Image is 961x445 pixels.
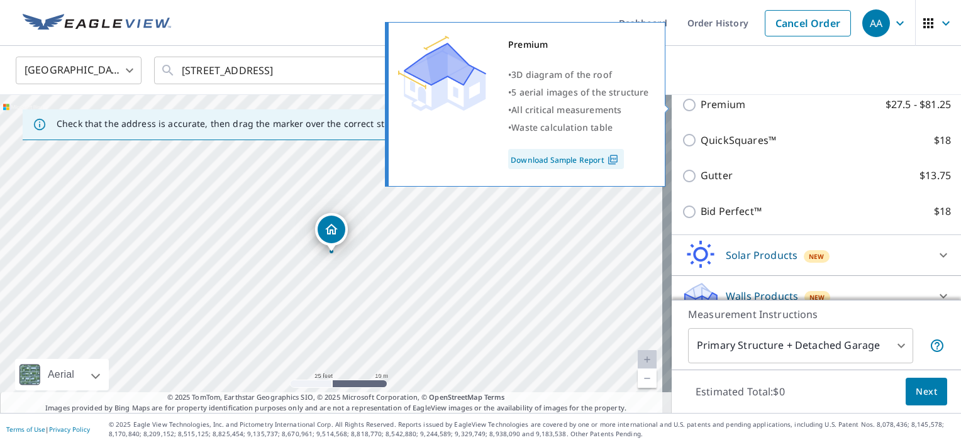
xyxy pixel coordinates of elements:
p: Estimated Total: $0 [686,378,795,405]
a: Download Sample Report [508,149,624,169]
p: Check that the address is accurate, then drag the marker over the correct structure. [57,118,419,129]
p: Solar Products [726,248,797,263]
span: 3D diagram of the roof [511,69,612,80]
span: Waste calculation table [511,121,613,133]
div: Aerial [15,359,109,390]
p: Bid Perfect™ [701,204,762,219]
p: Gutter [701,168,733,184]
div: Dropped pin, building 1, Residential property, 11444 King Ln Overland Park, KS 66210 [315,213,348,252]
div: Walls ProductsNew [682,281,951,311]
span: New [809,251,825,261]
img: EV Logo [23,14,171,33]
a: OpenStreetMap [429,392,482,402]
a: Privacy Policy [49,425,90,434]
button: Next [906,378,947,406]
div: • [508,66,649,84]
img: Pdf Icon [604,154,621,165]
a: Cancel Order [765,10,851,36]
p: Walls Products [726,288,798,304]
p: | [6,426,90,433]
img: Premium [398,36,486,111]
input: Search by address or latitude-longitude [182,53,361,88]
p: $18 [934,133,951,148]
span: New [809,292,825,302]
div: Primary Structure + Detached Garage [688,328,913,363]
div: Solar ProductsNew [682,240,951,270]
div: Premium [508,36,649,53]
p: Measurement Instructions [688,307,945,322]
div: Aerial [44,359,78,390]
a: Terms of Use [6,425,45,434]
span: 5 aerial images of the structure [511,86,648,98]
p: QuickSquares™ [701,133,776,148]
div: [GEOGRAPHIC_DATA] [16,53,142,88]
p: $27.5 - $81.25 [886,97,951,113]
div: • [508,119,649,136]
p: $18 [934,204,951,219]
div: • [508,101,649,119]
span: Your report will include the primary structure and a detached garage if one exists. [930,338,945,353]
p: $13.75 [919,168,951,184]
span: © 2025 TomTom, Earthstar Geographics SIO, © 2025 Microsoft Corporation, © [167,392,505,403]
span: All critical measurements [511,104,621,116]
p: © 2025 Eagle View Technologies, Inc. and Pictometry International Corp. All Rights Reserved. Repo... [109,420,955,439]
a: Terms [484,392,505,402]
a: Current Level 20, Zoom In Disabled [638,350,657,369]
div: • [508,84,649,101]
div: AA [862,9,890,37]
a: Current Level 20, Zoom Out [638,369,657,388]
p: Premium [701,97,745,113]
span: Next [916,384,937,400]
